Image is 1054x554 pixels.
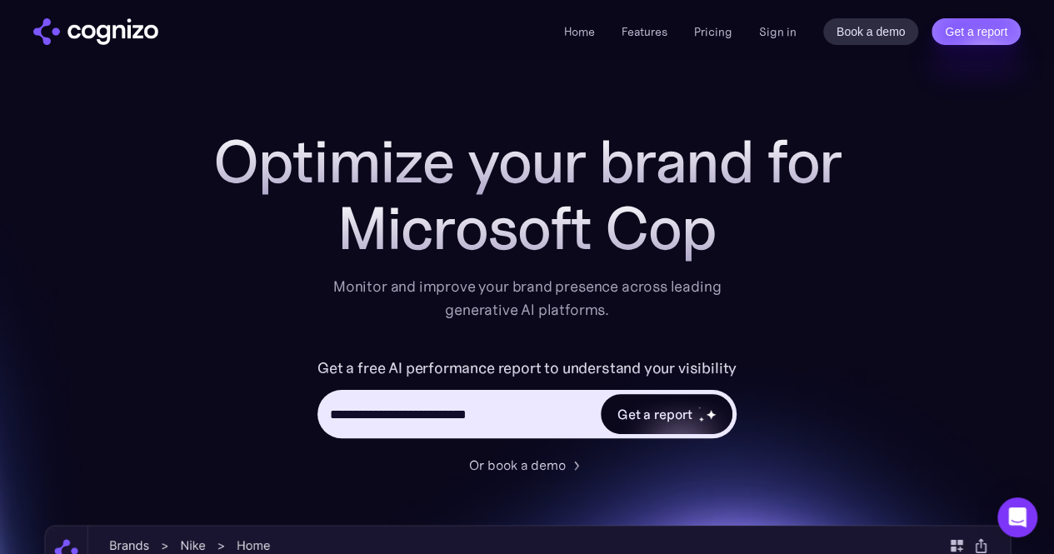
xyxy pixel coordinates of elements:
[469,455,586,475] a: Or book a demo
[823,18,919,45] a: Book a demo
[759,22,797,42] a: Sign in
[997,497,1037,537] div: Open Intercom Messenger
[194,195,861,262] div: Microsoft Cop
[599,392,734,436] a: Get a reportstarstarstar
[194,128,861,195] h1: Optimize your brand for
[322,275,732,322] div: Monitor and improve your brand presence across leading generative AI platforms.
[694,24,732,39] a: Pricing
[617,404,692,424] div: Get a report
[317,355,737,382] label: Get a free AI performance report to understand your visibility
[564,24,595,39] a: Home
[706,409,717,420] img: star
[317,355,737,447] form: Hero URL Input Form
[698,407,701,409] img: star
[698,417,704,422] img: star
[469,455,566,475] div: Or book a demo
[932,18,1021,45] a: Get a report
[622,24,667,39] a: Features
[33,18,158,45] a: home
[33,18,158,45] img: cognizo logo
